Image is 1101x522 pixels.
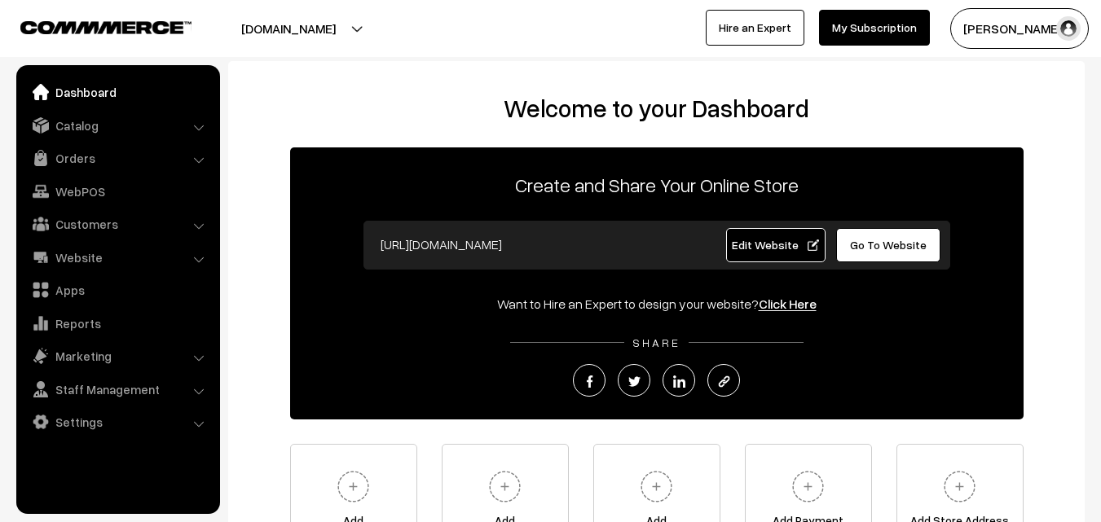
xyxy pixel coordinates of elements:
a: Click Here [759,296,817,312]
h2: Welcome to your Dashboard [244,94,1068,123]
a: Go To Website [836,228,941,262]
a: Catalog [20,111,214,140]
a: Staff Management [20,375,214,404]
a: WebPOS [20,177,214,206]
a: Website [20,243,214,272]
button: [PERSON_NAME] [950,8,1089,49]
p: Create and Share Your Online Store [290,170,1024,200]
span: SHARE [624,336,689,349]
img: user [1056,16,1081,41]
img: plus.svg [786,464,830,509]
span: Edit Website [732,238,819,252]
span: Go To Website [850,238,927,252]
a: Customers [20,209,214,239]
a: Reports [20,309,214,338]
a: Edit Website [726,228,826,262]
a: Apps [20,275,214,305]
a: Orders [20,143,214,173]
a: My Subscription [819,10,930,46]
a: Settings [20,407,214,436]
img: plus.svg [331,464,376,509]
a: Hire an Expert [706,10,804,46]
a: Marketing [20,341,214,371]
img: plus.svg [482,464,527,509]
button: [DOMAIN_NAME] [184,8,393,49]
img: COMMMERCE [20,21,192,33]
a: COMMMERCE [20,16,163,36]
img: plus.svg [634,464,679,509]
img: plus.svg [937,464,982,509]
a: Dashboard [20,77,214,107]
div: Want to Hire an Expert to design your website? [290,294,1024,314]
